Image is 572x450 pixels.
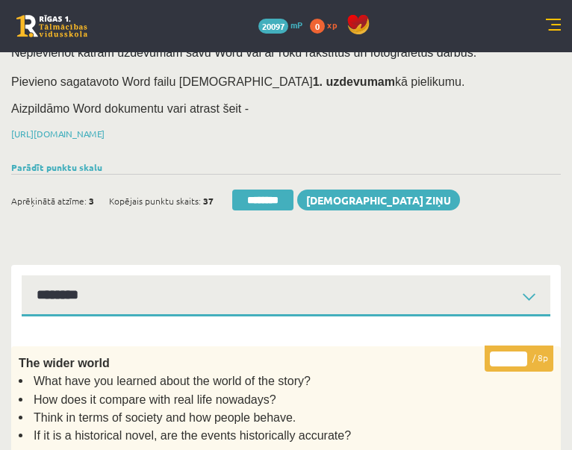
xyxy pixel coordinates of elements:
span: Think in terms of society and how people behave. [34,411,296,424]
body: Rich Text Editor, wiswyg-editor-47433845751260-1760262663-259 [15,15,517,31]
span: The wider world [19,357,110,369]
a: [URL][DOMAIN_NAME] [11,128,105,140]
span: 3 [89,190,94,212]
span: Pievieno sagatavoto Word failu [DEMOGRAPHIC_DATA] kā pielikumu. [11,75,464,88]
span: xp [327,19,337,31]
strong: 1. uzdevumam [313,75,395,88]
span: Aprēķinātā atzīme: [11,190,87,212]
body: Rich Text Editor, wiswyg-editor-user-answer-47433847335580 [15,15,518,31]
span: 37 [203,190,214,212]
span: How does it compare with real life nowadays? [34,393,276,406]
span: If it is a historical novel, are the events historically accurate? [34,429,351,442]
a: Rīgas 1. Tālmācības vidusskola [16,15,87,37]
a: 0 xp [310,19,344,31]
span: What have you learned about the world of the story? [34,375,311,387]
span: Aizpildāmo Word dokumentu vari atrast šeit - [11,102,249,115]
span: mP [290,19,302,31]
a: Parādīt punktu skalu [11,161,102,173]
a: [DEMOGRAPHIC_DATA] ziņu [297,190,460,210]
span: 20097 [258,19,288,34]
span: 0 [310,19,325,34]
span: Kopējais punktu skaits: [109,190,201,212]
p: / 8p [485,346,553,372]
